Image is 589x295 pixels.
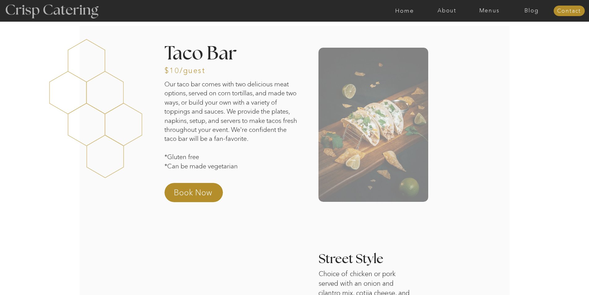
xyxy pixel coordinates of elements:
[164,67,200,73] h3: $10/guest
[164,80,300,176] p: Our taco bar comes with two delicious meat options, served on corn tortillas, and made two ways, ...
[510,8,553,14] a: Blog
[468,8,510,14] a: Menus
[553,8,585,14] a: Contact
[318,253,417,267] h3: Street Style
[164,45,283,61] h2: Taco Bar
[174,187,228,202] a: Book Now
[426,8,468,14] a: About
[383,8,426,14] a: Home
